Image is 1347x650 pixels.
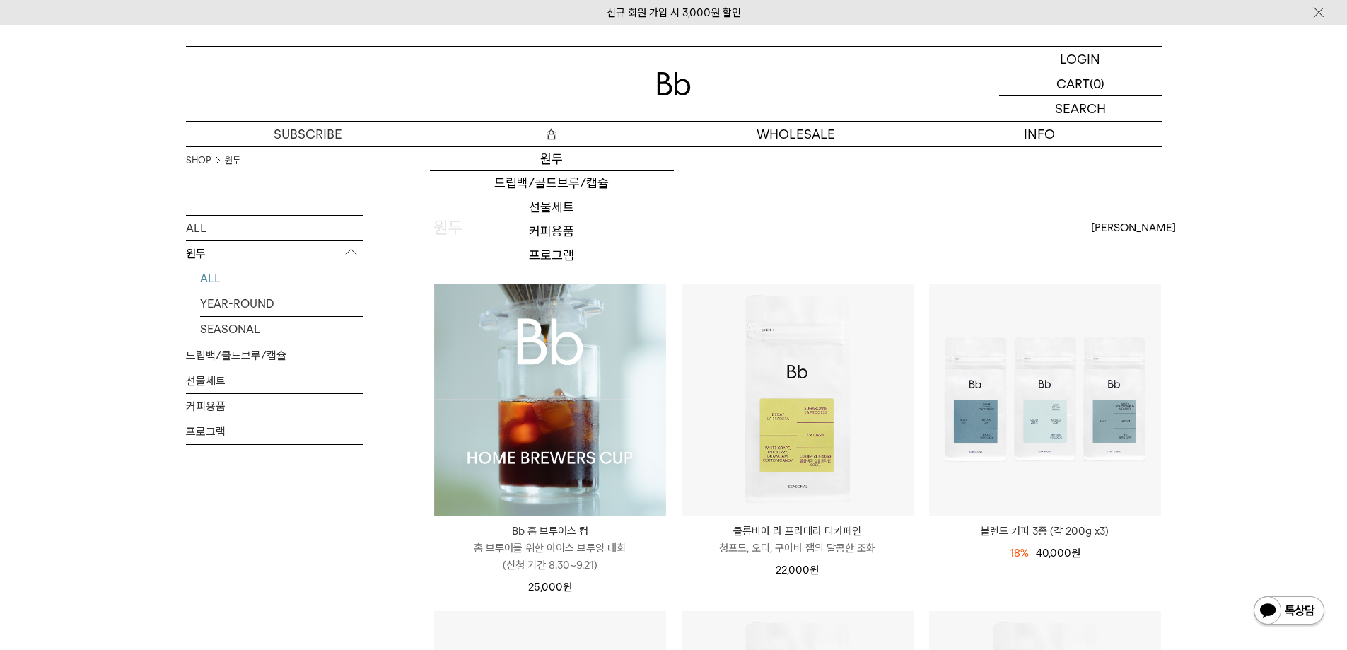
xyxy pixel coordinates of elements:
img: 로고 [657,72,691,95]
a: 원두 [430,147,674,171]
a: 선물세트 [430,195,674,219]
p: 원두 [186,241,363,267]
a: 블렌드 커피 3종 (각 200g x3) [929,523,1161,540]
a: 콜롬비아 라 프라데라 디카페인 청포도, 오디, 구아바 잼의 달콤한 조화 [682,523,914,557]
img: 카카오톡 채널 1:1 채팅 버튼 [1252,595,1326,629]
a: SUBSCRIBE [186,122,430,146]
a: 신규 회원 가입 시 3,000원 할인 [607,6,741,19]
a: 프로그램 [430,243,674,267]
img: Bb 홈 브루어스 컵 [434,284,666,516]
span: [PERSON_NAME] [1091,219,1176,236]
a: 드립백/콜드브루/캡슐 [186,343,363,368]
a: SHOP [186,153,211,168]
span: 원 [1071,547,1080,559]
p: (0) [1090,71,1104,95]
a: ALL [200,266,363,291]
span: 25,000 [528,581,572,593]
img: 콜롬비아 라 프라데라 디카페인 [682,284,914,516]
span: 원 [563,581,572,593]
p: 홈 브루어를 위한 아이스 브루잉 대회 (신청 기간 8.30~9.21) [434,540,666,574]
img: 블렌드 커피 3종 (각 200g x3) [929,284,1161,516]
a: 드립백/콜드브루/캡슐 [430,171,674,195]
a: 커피용품 [186,394,363,419]
p: CART [1056,71,1090,95]
a: 선물세트 [186,368,363,393]
a: SEASONAL [200,317,363,342]
a: LOGIN [999,47,1162,71]
span: 40,000 [1036,547,1080,559]
span: 22,000 [776,564,819,576]
a: YEAR-ROUND [200,291,363,316]
div: 18% [1010,545,1029,562]
a: 커피용품 [430,219,674,243]
p: INFO [918,122,1162,146]
a: Bb 홈 브루어스 컵 홈 브루어를 위한 아이스 브루잉 대회(신청 기간 8.30~9.21) [434,523,666,574]
p: Bb 홈 브루어스 컵 [434,523,666,540]
p: 청포도, 오디, 구아바 잼의 달콤한 조화 [682,540,914,557]
p: SEARCH [1055,96,1106,121]
a: 프로그램 [186,419,363,444]
a: 숍 [430,122,674,146]
p: WHOLESALE [674,122,918,146]
a: 원두 [225,153,240,168]
a: ALL [186,216,363,240]
p: LOGIN [1060,47,1100,71]
p: 콜롬비아 라 프라데라 디카페인 [682,523,914,540]
span: 원 [810,564,819,576]
a: CART (0) [999,71,1162,96]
